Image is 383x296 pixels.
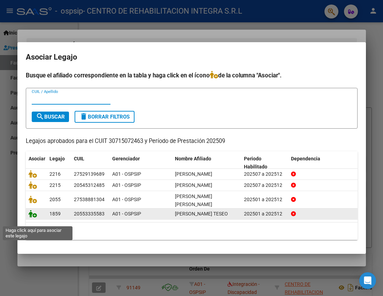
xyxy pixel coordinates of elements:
[241,151,288,174] datatable-header-cell: Periodo Habilitado
[26,71,358,80] h4: Busque el afiliado correspondiente en la tabla y haga click en el ícono de la columna "Asociar".
[49,182,61,188] span: 2215
[79,114,130,120] span: Borrar Filtros
[74,181,105,189] div: 20545312485
[75,111,135,123] button: Borrar Filtros
[112,156,140,161] span: Gerenciador
[244,156,267,169] span: Periodo Habilitado
[74,156,84,161] span: CUIL
[49,211,61,217] span: 1859
[32,112,69,122] button: Buscar
[175,211,228,217] span: MACHADO GIANLUCCA TESEO
[71,151,109,174] datatable-header-cell: CUIL
[112,171,141,177] span: A01 - OSPSIP
[26,222,358,240] div: 4 registros
[74,210,105,218] div: 20553335583
[36,114,65,120] span: Buscar
[74,196,105,204] div: 27538881304
[26,151,47,174] datatable-header-cell: Asociar
[288,151,358,174] datatable-header-cell: Dependencia
[291,156,320,161] span: Dependencia
[109,151,172,174] datatable-header-cell: Gerenciador
[112,211,141,217] span: A01 - OSPSIP
[112,197,141,202] span: A01 - OSPSIP
[175,182,212,188] span: COOPER GARGIULO BASTIAN
[175,156,211,161] span: Nombre Afiliado
[244,170,285,178] div: 202507 a 202512
[47,151,71,174] datatable-header-cell: Legajo
[359,272,376,289] div: Open Intercom Messenger
[175,171,212,177] span: SANCHEZ ANGELES HANNA MALENA
[29,156,45,161] span: Asociar
[244,210,285,218] div: 202501 a 202512
[244,196,285,204] div: 202501 a 202512
[26,51,358,64] h2: Asociar Legajo
[49,197,61,202] span: 2055
[112,182,141,188] span: A01 - OSPSIP
[36,112,44,121] mat-icon: search
[79,112,88,121] mat-icon: delete
[172,151,242,174] datatable-header-cell: Nombre Afiliado
[244,181,285,189] div: 202507 a 202512
[74,170,105,178] div: 27529139689
[175,193,212,207] span: QUINTEROS JULIETA DEL ROSARIO
[26,137,358,146] p: Legajos aprobados para el CUIT 30715072463 y Período de Prestación 202509
[49,171,61,177] span: 2216
[49,156,65,161] span: Legajo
